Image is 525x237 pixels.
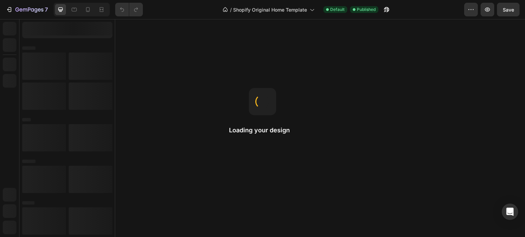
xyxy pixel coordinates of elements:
[330,6,345,13] span: Default
[45,5,48,14] p: 7
[233,6,307,13] span: Shopify Original Home Template
[115,3,143,16] div: Undo/Redo
[503,7,514,13] span: Save
[357,6,376,13] span: Published
[3,3,51,16] button: 7
[230,6,232,13] span: /
[229,126,296,134] h2: Loading your design
[497,3,520,16] button: Save
[502,204,518,220] div: Open Intercom Messenger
